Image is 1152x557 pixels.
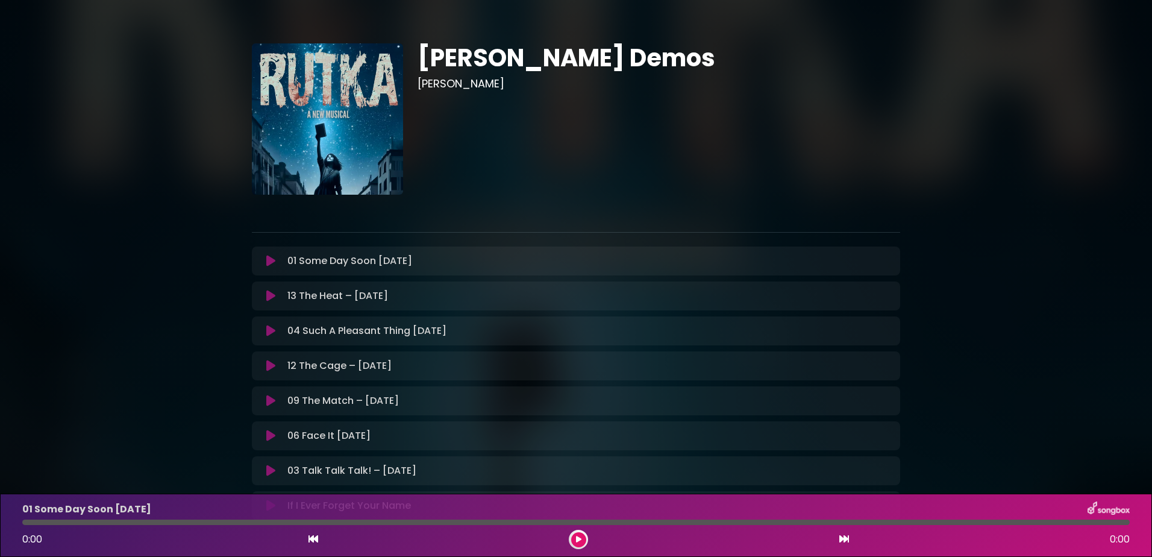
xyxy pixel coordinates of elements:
[287,289,388,303] p: 13 The Heat – [DATE]
[22,502,151,517] p: 01 Some Day Soon [DATE]
[418,77,900,90] h3: [PERSON_NAME]
[252,43,403,195] img: 1uTIpRqyQbG8iUOrqZvZ
[287,394,399,408] p: 09 The Match – [DATE]
[418,43,900,72] h1: [PERSON_NAME] Demos
[287,254,412,268] p: 01 Some Day Soon [DATE]
[287,324,446,338] p: 04 Such A Pleasant Thing [DATE]
[287,464,416,478] p: 03 Talk Talk Talk! – [DATE]
[1088,502,1130,517] img: songbox-logo-white.png
[1110,532,1130,547] span: 0:00
[22,532,42,546] span: 0:00
[287,359,392,373] p: 12 The Cage – [DATE]
[287,429,371,443] p: 06 Face It [DATE]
